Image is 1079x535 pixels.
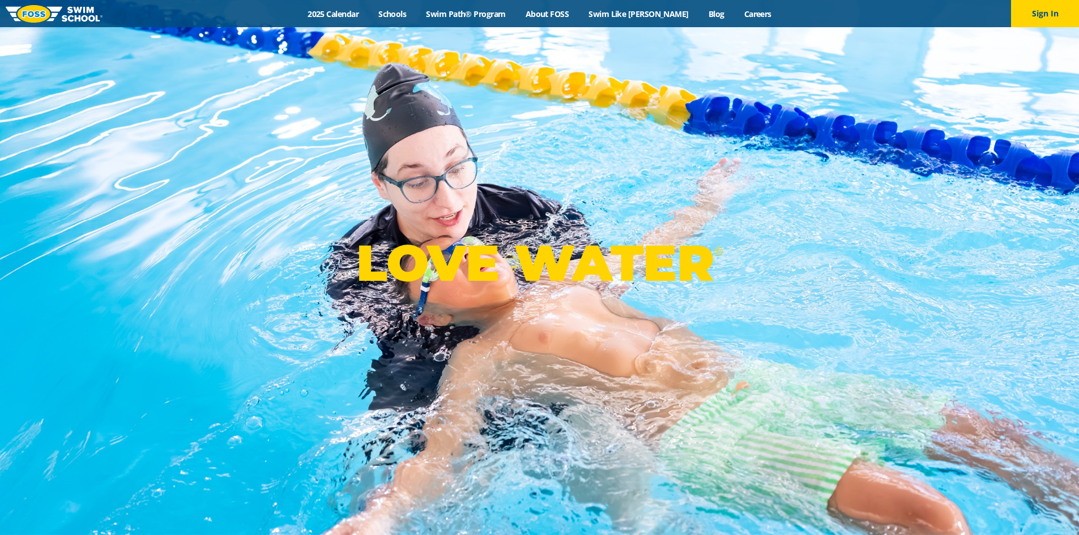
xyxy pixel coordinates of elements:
a: Swim Like [PERSON_NAME] [579,8,699,19]
a: 2025 Calendar [298,8,369,19]
img: FOSS Swim School Logo [6,5,103,23]
a: About FOSS [515,8,579,19]
a: Swim Path® Program [416,8,515,19]
a: Blog [698,8,734,19]
a: Careers [734,8,781,19]
a: Schools [369,8,416,19]
p: LOVE WATER [356,233,723,293]
sup: ® [714,244,723,258]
